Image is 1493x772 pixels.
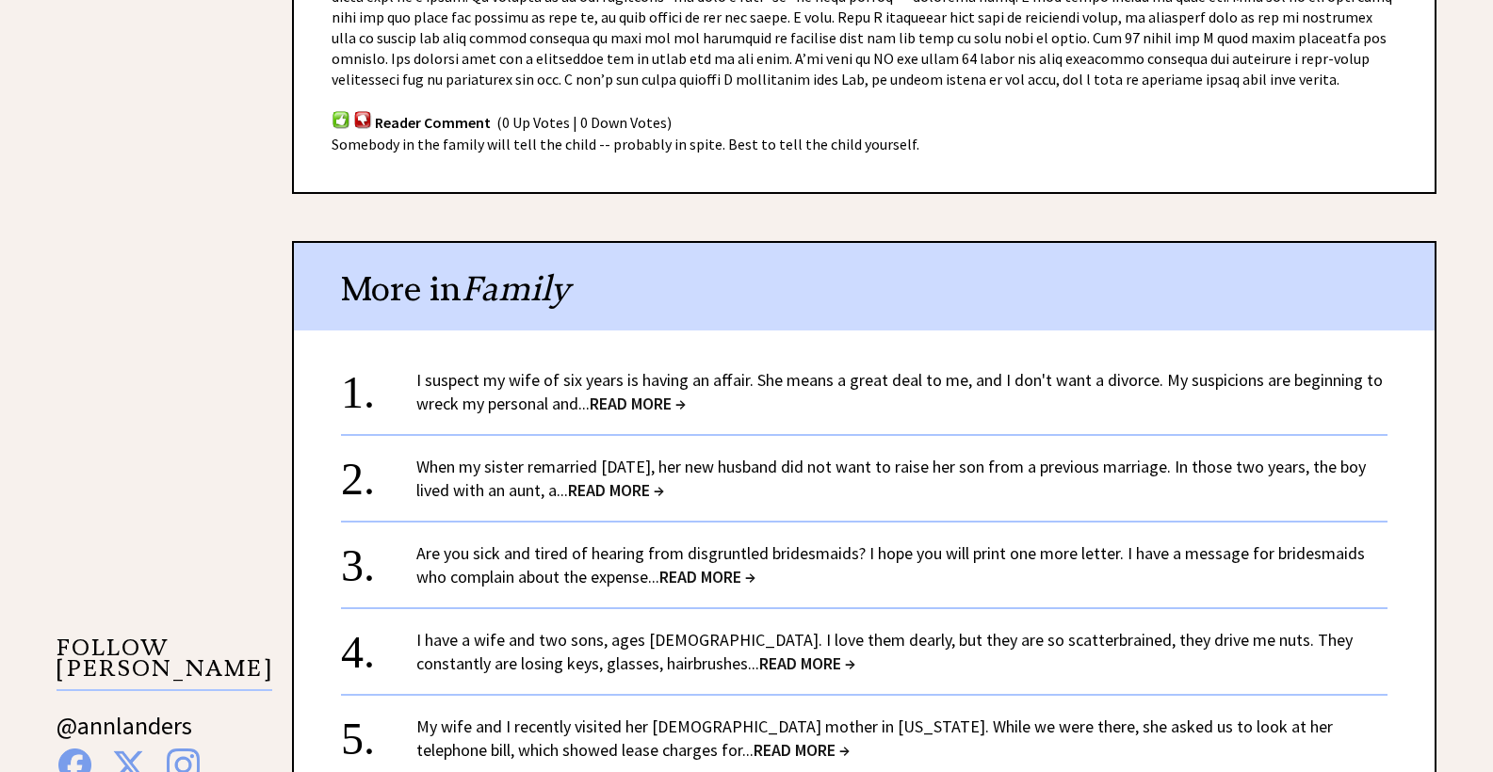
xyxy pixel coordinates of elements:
span: Family [462,267,570,310]
a: @annlanders [57,710,192,760]
span: (0 Up Votes | 0 Down Votes) [496,114,672,133]
span: READ MORE → [659,566,755,587]
a: When my sister remarried [DATE], her new husband did not want to raise her son from a previous ma... [416,456,1366,501]
a: Are you sick and tired of hearing from disgruntled bridesmaids? I hope you will print one more le... [416,542,1365,587]
span: READ MORE → [568,479,664,501]
div: 5. [341,715,416,749]
a: My wife and I recently visited her [DEMOGRAPHIC_DATA] mother in [US_STATE]. While we were there, ... [416,716,1333,761]
img: votdown.png [353,110,372,128]
span: Somebody in the family will tell the child -- probably in spite. Best to tell the child yourself. [332,135,919,153]
div: More in [294,243,1435,330]
span: READ MORE → [759,652,855,674]
span: Reader Comment [375,114,491,133]
a: I suspect my wife of six years is having an affair. She means a great deal to me, and I don't wan... [416,369,1383,414]
span: READ MORE → [590,393,686,414]
a: I have a wife and two sons, ages [DEMOGRAPHIC_DATA]. I love them dearly, but they are so scatterb... [416,629,1353,674]
div: 1. [341,368,416,403]
div: 2. [341,455,416,490]
img: votup.png [332,110,350,128]
div: 3. [341,541,416,576]
div: 4. [341,628,416,663]
p: FOLLOW [PERSON_NAME] [57,637,272,691]
span: READ MORE → [754,739,850,761]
